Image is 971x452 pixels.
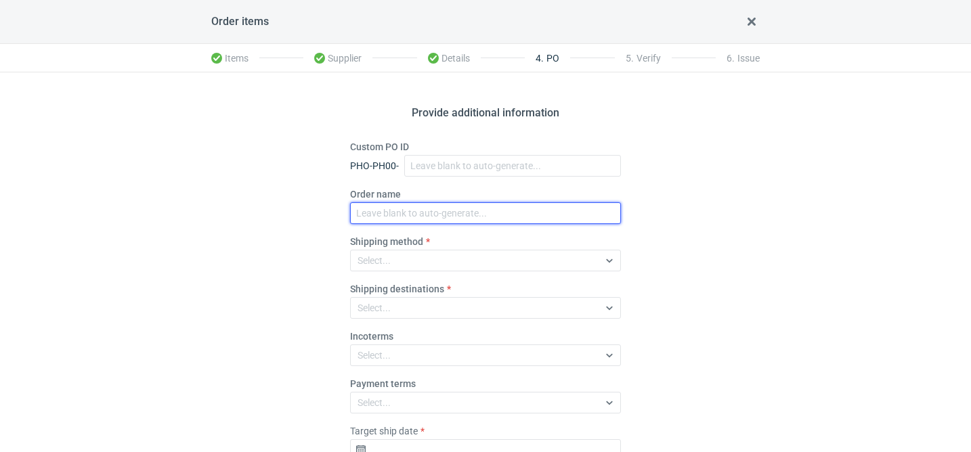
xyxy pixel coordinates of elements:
input: Leave blank to auto-generate... [404,155,621,177]
li: Issue [716,45,760,72]
span: 6 . [727,53,735,64]
div: Select... [358,254,391,267]
li: Verify [615,45,672,72]
li: PO [525,45,570,72]
div: Select... [358,348,391,362]
label: Incoterms [350,330,393,343]
label: Shipping method [350,235,423,248]
label: Payment terms [350,377,416,390]
div: PHO-PH00- [350,159,399,173]
li: Items [211,45,259,72]
li: Supplier [303,45,372,72]
label: Order name [350,187,401,201]
li: Details [417,45,481,72]
div: Select... [358,396,391,409]
div: Select... [358,301,391,315]
label: Target ship date [350,424,418,438]
span: 4 . [536,53,544,64]
label: Custom PO ID [350,140,409,154]
input: Leave blank to auto-generate... [350,202,621,224]
h2: Provide additional information [412,105,559,121]
span: 5 . [626,53,634,64]
label: Shipping destinations [350,282,444,296]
